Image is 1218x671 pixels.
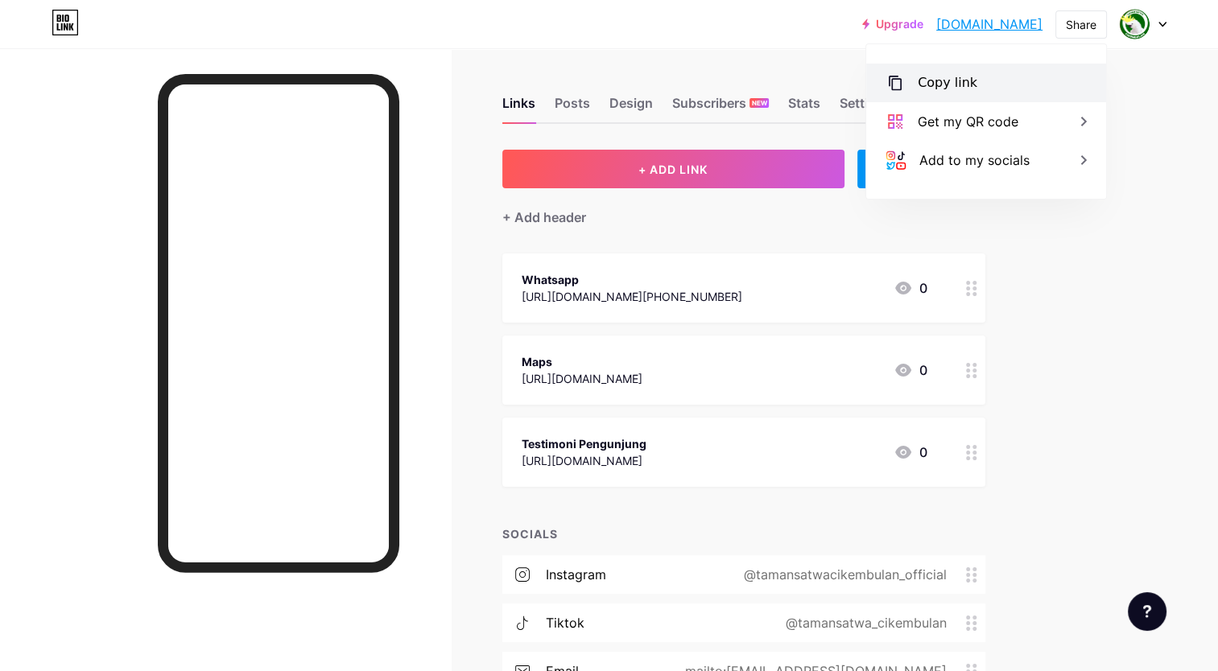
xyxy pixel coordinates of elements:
div: Stats [788,93,820,122]
div: tiktok [546,613,584,632]
div: Whatsapp [522,271,742,288]
div: [URL][DOMAIN_NAME] [522,452,646,469]
div: Get my QR code [918,112,1018,131]
div: 0 [894,443,927,462]
button: + ADD LINK [502,150,844,188]
a: [DOMAIN_NAME] [936,14,1043,34]
div: Testimoni Pengunjung [522,435,646,452]
div: + Add header [502,208,586,227]
img: yudhapurn [1119,9,1150,39]
div: Settings [840,93,891,122]
div: @tamansatwacikembulan_official [718,565,966,584]
div: Maps [522,353,642,370]
div: Copy link [918,73,977,93]
div: 0 [894,278,927,298]
a: Upgrade [862,18,923,31]
div: [URL][DOMAIN_NAME][PHONE_NUMBER] [522,288,742,305]
div: Share [1066,16,1096,33]
div: instagram [546,565,606,584]
div: SOCIALS [502,525,985,542]
div: @tamansatwa_cikembulan [760,613,966,632]
div: 0 [894,360,927,380]
div: Add to my socials [919,150,1030,170]
div: Links [502,93,535,122]
div: + ADD EMBED [857,150,985,188]
div: Posts [555,93,590,122]
span: NEW [752,98,767,108]
div: Subscribers [672,93,769,122]
span: + ADD LINK [638,163,708,176]
div: Design [609,93,653,122]
div: [URL][DOMAIN_NAME] [522,370,642,387]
